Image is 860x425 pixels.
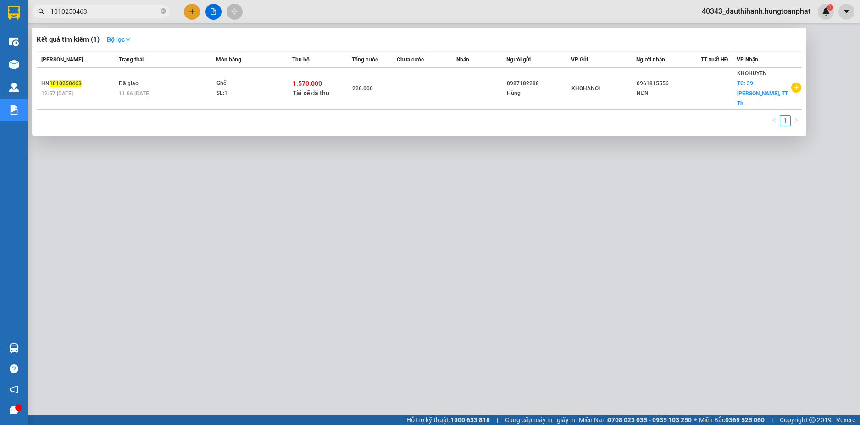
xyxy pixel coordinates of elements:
div: 0961815556 [637,79,700,88]
span: Món hàng [216,56,241,63]
span: right [793,117,799,123]
span: Chưa cước [397,56,424,63]
span: Tổng cước [352,56,378,63]
img: warehouse-icon [9,83,19,92]
span: Nhãn [456,56,469,63]
span: TT xuất HĐ [701,56,728,63]
span: 220.000 [352,85,373,92]
span: left [771,117,777,123]
img: warehouse-icon [9,60,19,69]
li: Next Page [791,115,802,126]
span: close-circle [161,7,166,16]
span: Thu hộ [292,56,310,63]
span: Người nhận [636,56,665,63]
span: Người gửi [506,56,531,63]
div: NĐN [637,88,700,98]
span: message [10,406,18,414]
div: Hùng [507,88,571,98]
span: 1.570.000 [293,80,322,87]
div: Ghế [216,78,285,88]
span: [PERSON_NAME] [41,56,83,63]
img: warehouse-icon [9,37,19,46]
span: VP Nhận [737,56,758,63]
span: close-circle [161,8,166,14]
span: Tài xế đã thu [293,89,330,97]
li: 1 [780,115,791,126]
span: notification [10,385,18,394]
span: VP Gửi [571,56,588,63]
span: 12:57 [DATE] [41,90,73,97]
span: 11:06 [DATE] [119,90,150,97]
span: 1010250463 [50,80,82,87]
div: HN [41,79,116,88]
a: 1 [780,116,790,126]
span: Trạng thái [119,56,144,63]
strong: Bộ lọc [107,36,131,43]
div: SL: 1 [216,88,285,99]
span: KHOHUYEN [737,70,767,77]
span: down [125,36,131,43]
img: warehouse-icon [9,343,19,353]
input: Tìm tên, số ĐT hoặc mã đơn [50,6,159,17]
img: logo-vxr [8,6,20,20]
span: KHOHANOI [571,85,600,92]
span: plus-circle [791,83,801,93]
span: Đã giao [119,80,139,87]
span: question-circle [10,364,18,373]
span: search [38,8,44,15]
div: 0987182288 [507,79,571,88]
h3: Kết quả tìm kiếm ( 1 ) [37,35,100,44]
button: left [769,115,780,126]
button: Bộ lọcdown [100,32,139,47]
span: TC: 39 [PERSON_NAME], TT Th... [737,80,788,107]
img: solution-icon [9,105,19,115]
button: right [791,115,802,126]
li: Previous Page [769,115,780,126]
